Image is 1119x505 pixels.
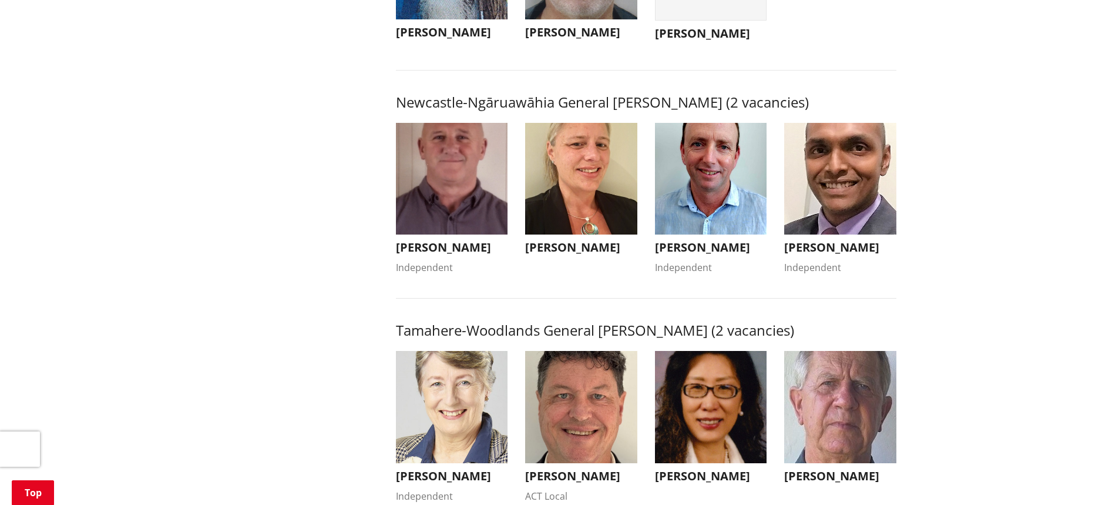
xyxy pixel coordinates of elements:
[525,489,637,503] div: ACT Local
[525,469,637,483] h3: [PERSON_NAME]
[396,123,508,275] button: [PERSON_NAME] Independent
[12,480,54,505] a: Top
[525,351,637,463] img: WO-W-TW__MAYALL_P__FmHcs
[525,351,637,503] button: [PERSON_NAME] ACT Local
[784,260,896,275] div: Independent
[525,240,637,255] h3: [PERSON_NAME]
[655,351,767,463] img: WO-W-TW__CAO-OULTON_A__x5kpv
[525,123,637,261] button: [PERSON_NAME]
[396,240,508,255] h3: [PERSON_NAME]
[396,351,508,503] button: [PERSON_NAME] Independent
[396,25,508,39] h3: [PERSON_NAME]
[784,469,896,483] h3: [PERSON_NAME]
[655,123,767,275] button: [PERSON_NAME] Independent
[396,489,508,503] div: Independent
[655,351,767,489] button: [PERSON_NAME]
[784,240,896,255] h3: [PERSON_NAME]
[784,123,896,235] img: WO-W-NN__SUDHAN_G__tXp8d
[784,351,896,463] img: WO-W-TW__KEIR_M__PTTJq
[525,123,637,235] img: WO-W-NN__FIRTH_D__FVQcs
[655,26,767,41] h3: [PERSON_NAME]
[784,123,896,275] button: [PERSON_NAME] Independent
[396,322,896,339] h3: Tamahere-Woodlands General [PERSON_NAME] (2 vacancies)
[396,260,508,275] div: Independent
[396,469,508,483] h3: [PERSON_NAME]
[396,94,896,111] h3: Newcastle-Ngāruawāhia General [PERSON_NAME] (2 vacancies)
[396,351,508,463] img: WO-W-TW__BEAVIS_C__FeNcs
[396,123,508,235] img: WO-W-NN__PATTERSON_E__ERz4j
[655,123,767,235] img: WO-W-NN__COOMBES_G__VDnCw
[655,260,767,275] div: Independent
[525,25,637,39] h3: [PERSON_NAME]
[1065,456,1107,498] iframe: Messenger Launcher
[655,240,767,255] h3: [PERSON_NAME]
[655,469,767,483] h3: [PERSON_NAME]
[784,351,896,489] button: [PERSON_NAME]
